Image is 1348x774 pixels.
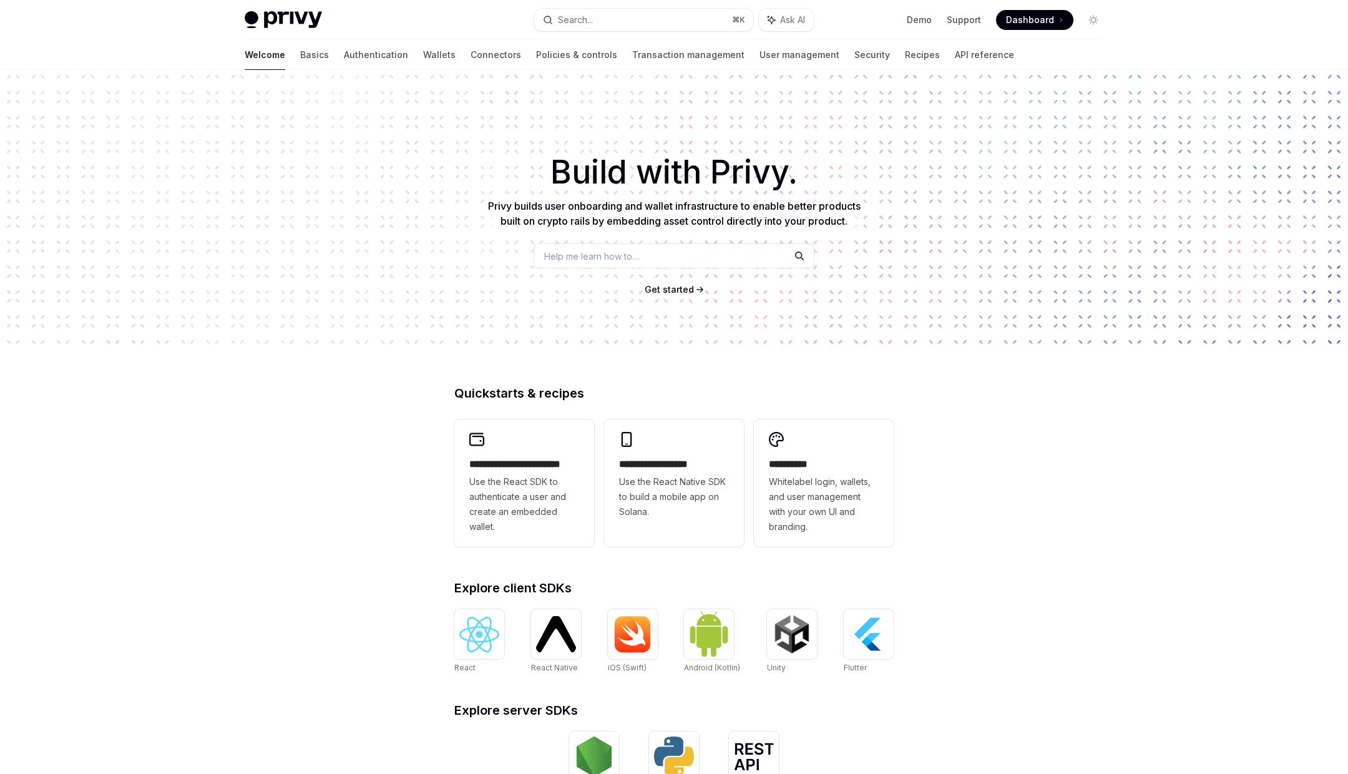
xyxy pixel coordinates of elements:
[488,200,861,227] span: Privy builds user onboarding and wallet infrastructure to enable better products built on crypto ...
[907,14,932,26] a: Demo
[632,40,745,70] a: Transaction management
[759,9,814,31] button: Ask AI
[459,617,499,652] img: React
[619,474,729,519] span: Use the React Native SDK to build a mobile app on Solana.
[772,614,812,654] img: Unity
[454,582,572,594] span: Explore client SDKs
[608,663,647,672] span: iOS (Swift)
[844,663,867,672] span: Flutter
[732,15,745,25] span: ⌘ K
[469,474,579,534] span: Use the React SDK to authenticate a user and create an embedded wallet.
[780,14,805,26] span: Ask AI
[536,40,617,70] a: Policies & controls
[454,609,504,674] a: ReactReact
[955,40,1014,70] a: API reference
[471,40,521,70] a: Connectors
[767,663,786,672] span: Unity
[849,614,889,654] img: Flutter
[734,743,774,770] img: REST API
[754,419,894,547] a: **** *****Whitelabel login, wallets, and user management with your own UI and branding.
[531,609,581,674] a: React NativeReact Native
[550,161,798,184] span: Build with Privy.
[423,40,456,70] a: Wallets
[454,663,476,672] span: React
[300,40,329,70] a: Basics
[759,40,839,70] a: User management
[645,284,694,295] span: Get started
[684,609,740,674] a: Android (Kotlin)Android (Kotlin)
[769,474,879,534] span: Whitelabel login, wallets, and user management with your own UI and branding.
[854,40,890,70] a: Security
[544,250,639,263] span: Help me learn how to…
[534,9,753,31] button: Search...⌘K
[454,387,584,399] span: Quickstarts & recipes
[947,14,981,26] a: Support
[536,616,576,652] img: React Native
[531,663,578,672] span: React Native
[558,12,593,27] div: Search...
[604,419,744,547] a: **** **** **** ***Use the React Native SDK to build a mobile app on Solana.
[1006,14,1054,26] span: Dashboard
[608,609,658,674] a: iOS (Swift)iOS (Swift)
[245,40,285,70] a: Welcome
[767,609,817,674] a: UnityUnity
[844,609,894,674] a: FlutterFlutter
[1083,10,1103,30] button: Toggle dark mode
[645,283,694,296] a: Get started
[684,663,740,672] span: Android (Kotlin)
[613,615,653,653] img: iOS (Swift)
[454,704,578,717] span: Explore server SDKs
[689,610,729,657] img: Android (Kotlin)
[344,40,408,70] a: Authentication
[996,10,1073,30] a: Dashboard
[905,40,940,70] a: Recipes
[245,11,322,29] img: light logo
